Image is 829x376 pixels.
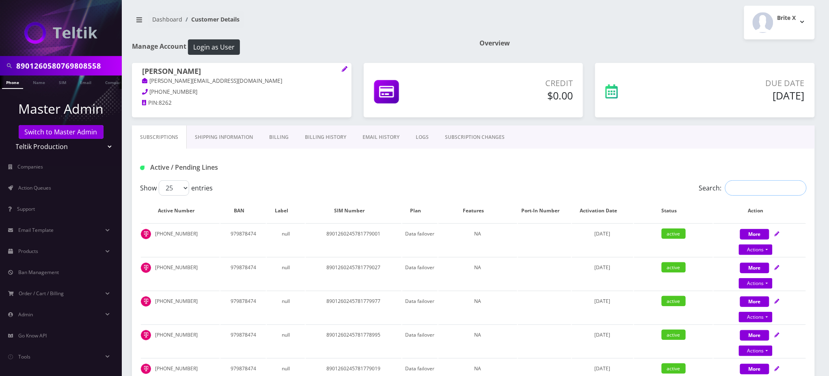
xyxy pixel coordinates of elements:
h1: Overview [479,39,815,47]
a: Name [29,76,49,88]
td: 8901260245781779977 [306,291,402,324]
td: null [267,291,305,324]
td: Data failover [402,223,438,256]
span: Ban Management [18,269,59,276]
button: More [740,296,769,307]
td: null [267,257,305,290]
td: [PHONE_NUMBER] [141,324,220,357]
span: Support [17,205,35,212]
span: Products [18,248,38,255]
span: Admin [18,311,33,318]
span: active [662,262,686,272]
button: More [740,263,769,273]
span: Action Queues [18,184,51,191]
h5: $0.00 [462,89,573,102]
img: Teltik Production [24,22,97,44]
span: active [662,363,686,374]
a: Dashboard [152,15,182,23]
label: Show entries [140,180,213,196]
td: NA [438,257,517,290]
td: Data failover [402,257,438,290]
button: More [740,364,769,374]
h1: Active / Pending Lines [140,164,354,171]
td: NA [438,324,517,357]
td: [PHONE_NUMBER] [141,223,220,256]
h1: Manage Account [132,39,467,55]
td: 979878474 [220,291,266,324]
h1: [PERSON_NAME] [142,67,341,77]
td: Data failover [402,324,438,357]
img: Active / Pending Lines [140,166,145,170]
a: [PERSON_NAME][EMAIL_ADDRESS][DOMAIN_NAME] [142,77,283,85]
h5: [DATE] [676,89,805,102]
a: Actions [739,346,773,356]
td: 8901260245781778995 [306,324,402,357]
button: More [740,330,769,341]
img: t_img.png [141,229,151,239]
p: Credit [462,77,573,89]
input: Search in Company [16,58,120,73]
td: null [267,223,305,256]
th: Port-In Number: activate to sort column ascending [518,199,571,223]
p: Due Date [676,77,805,89]
td: null [267,324,305,357]
th: Action: activate to sort column ascending [714,199,806,223]
a: Login as User [186,42,240,51]
td: NA [438,223,517,256]
td: [PHONE_NUMBER] [141,257,220,290]
li: Customer Details [182,15,240,24]
td: 979878474 [220,324,266,357]
span: active [662,229,686,239]
span: Companies [18,163,43,170]
a: Shipping Information [187,125,261,149]
a: PIN: [142,99,159,107]
th: SIM Number: activate to sort column ascending [306,199,402,223]
span: [DATE] [595,331,611,338]
button: More [740,229,769,240]
img: t_img.png [141,263,151,273]
td: 8901260245781779001 [306,223,402,256]
a: EMAIL HISTORY [354,125,408,149]
span: Email Template [18,227,54,233]
span: [DATE] [595,365,611,372]
span: active [662,296,686,306]
th: Active Number: activate to sort column ascending [141,199,220,223]
span: [DATE] [595,264,611,271]
span: Order / Cart / Billing [19,290,64,297]
span: [DATE] [595,298,611,305]
a: Switch to Master Admin [19,125,104,139]
td: NA [438,291,517,324]
img: t_img.png [141,330,151,340]
th: Label: activate to sort column ascending [267,199,305,223]
td: Data failover [402,291,438,324]
a: Email [76,76,95,88]
label: Search: [699,180,807,196]
img: t_img.png [141,296,151,307]
a: Subscriptions [132,125,187,149]
td: 8901260245781779027 [306,257,402,290]
img: t_img.png [141,364,151,374]
a: Billing [261,125,297,149]
span: [PHONE_NUMBER] [150,88,198,95]
th: Features: activate to sort column ascending [438,199,517,223]
a: Actions [739,244,773,255]
a: Actions [739,278,773,289]
a: Billing History [297,125,354,149]
th: Plan: activate to sort column ascending [402,199,438,223]
span: Tools [18,353,30,360]
span: active [662,330,686,340]
h2: Brite X [777,15,796,22]
span: [DATE] [595,230,611,237]
td: [PHONE_NUMBER] [141,291,220,324]
a: SIM [55,76,70,88]
input: Search: [725,180,807,196]
a: Actions [739,312,773,322]
a: Phone [2,76,23,89]
nav: breadcrumb [132,11,467,34]
th: Activation Date: activate to sort column ascending [572,199,633,223]
td: 979878474 [220,223,266,256]
th: BAN: activate to sort column ascending [220,199,266,223]
span: 8262 [159,99,172,106]
button: Login as User [188,39,240,55]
